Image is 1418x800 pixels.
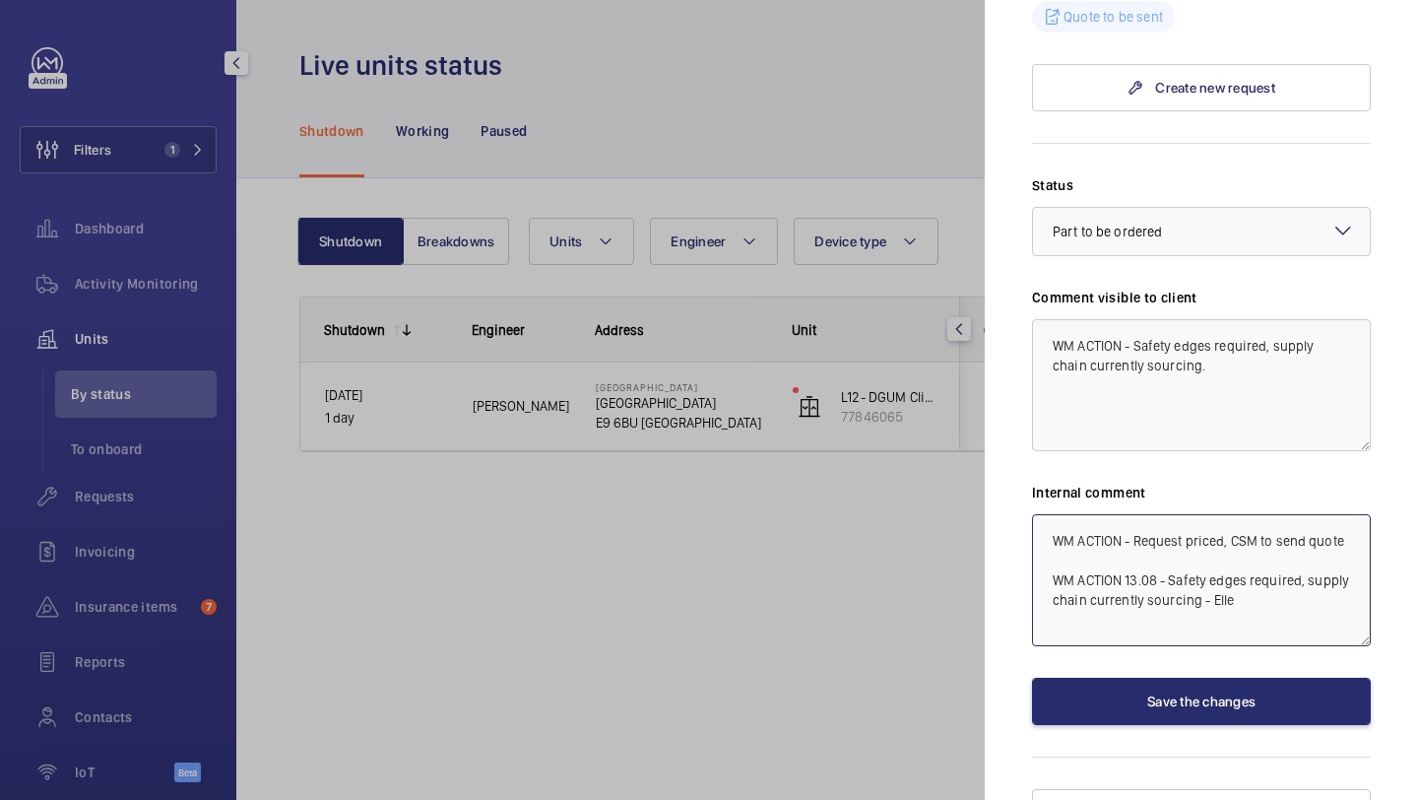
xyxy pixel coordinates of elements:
[1032,678,1371,725] button: Save the changes
[1032,175,1371,195] label: Status
[1032,288,1371,307] label: Comment visible to client
[1063,7,1163,27] p: Quote to be sent
[1032,64,1371,111] a: Create new request
[1053,224,1162,239] span: Part to be ordered
[1032,483,1371,502] label: Internal comment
